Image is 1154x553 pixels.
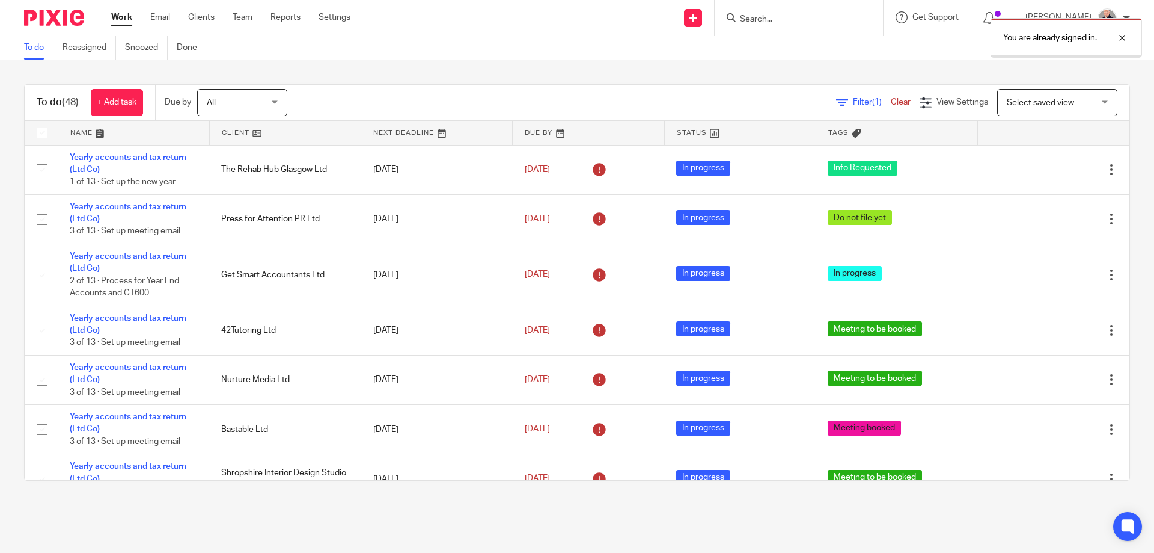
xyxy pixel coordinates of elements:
[188,11,215,23] a: Clients
[70,227,180,236] span: 3 of 13 · Set up meeting email
[233,11,252,23] a: Team
[676,470,730,485] span: In progress
[70,252,186,273] a: Yearly accounts and tax return (Ltd Co)
[70,153,186,174] a: Yearly accounts and tax return (Ltd Co)
[853,98,891,107] span: Filter
[525,326,550,335] span: [DATE]
[70,388,180,397] span: 3 of 13 · Set up meeting email
[828,421,901,436] span: Meeting booked
[62,97,79,107] span: (48)
[828,371,922,386] span: Meeting to be booked
[70,314,186,335] a: Yearly accounts and tax return (Ltd Co)
[270,11,301,23] a: Reports
[165,96,191,108] p: Due by
[828,129,849,136] span: Tags
[891,98,911,107] a: Clear
[24,36,53,60] a: To do
[70,363,186,384] a: Yearly accounts and tax return (Ltd Co)
[91,89,143,116] a: + Add task
[125,36,168,60] a: Snoozed
[111,11,132,23] a: Work
[828,266,882,281] span: In progress
[209,355,361,404] td: Nurture Media Ltd
[676,321,730,336] span: In progress
[209,145,361,194] td: The Rehab Hub Glasgow Ltd
[70,339,180,347] span: 3 of 13 · Set up meeting email
[361,454,513,504] td: [DATE]
[70,203,186,223] a: Yearly accounts and tax return (Ltd Co)
[63,36,116,60] a: Reassigned
[676,161,730,176] span: In progress
[525,271,550,279] span: [DATE]
[361,244,513,306] td: [DATE]
[828,210,892,225] span: Do not file yet
[676,210,730,225] span: In progress
[525,215,550,223] span: [DATE]
[37,96,79,109] h1: To do
[209,244,361,306] td: Get Smart Accountants Ltd
[70,462,186,483] a: Yearly accounts and tax return (Ltd Co)
[361,405,513,454] td: [DATE]
[24,10,84,26] img: Pixie
[70,178,176,186] span: 1 of 13 · Set up the new year
[209,194,361,244] td: Press for Attention PR Ltd
[361,306,513,355] td: [DATE]
[209,454,361,504] td: Shropshire Interior Design Studio Ltd
[209,405,361,454] td: Bastable Ltd
[361,145,513,194] td: [DATE]
[1003,32,1097,44] p: You are already signed in.
[936,98,988,107] span: View Settings
[70,413,186,433] a: Yearly accounts and tax return (Ltd Co)
[525,165,550,174] span: [DATE]
[1098,8,1117,28] img: IMG_8745-0021-copy.jpg
[676,266,730,281] span: In progress
[525,425,550,434] span: [DATE]
[207,99,216,107] span: All
[70,277,179,298] span: 2 of 13 · Process for Year End Accounts and CT600
[177,36,206,60] a: Done
[209,306,361,355] td: 42Tutoring Ltd
[676,421,730,436] span: In progress
[525,475,550,483] span: [DATE]
[872,98,882,107] span: (1)
[828,161,897,176] span: Info Requested
[525,375,550,384] span: [DATE]
[828,321,922,336] span: Meeting to be booked
[361,355,513,404] td: [DATE]
[319,11,350,23] a: Settings
[150,11,170,23] a: Email
[361,194,513,244] td: [DATE]
[70,437,180,446] span: 3 of 13 · Set up meeting email
[676,371,730,386] span: In progress
[1007,99,1074,107] span: Select saved view
[828,470,922,485] span: Meeting to be booked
